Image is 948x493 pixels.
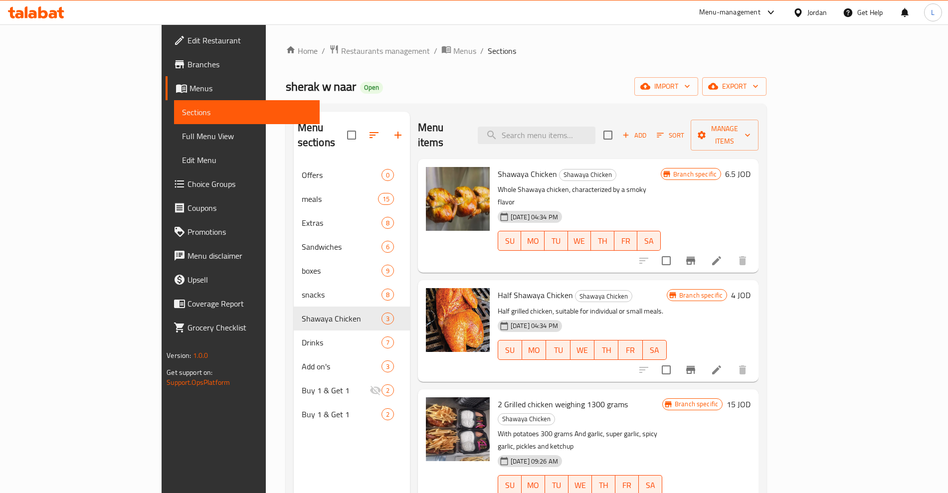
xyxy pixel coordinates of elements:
span: Add on's [302,360,381,372]
span: TU [550,343,566,357]
div: Sandwiches [302,241,381,253]
span: Sort sections [362,123,386,147]
span: SU [502,234,518,248]
h6: 4 JOD [731,288,751,302]
span: sherak w naar [286,75,356,98]
span: Shawaya Chicken [498,413,555,425]
div: meals15 [294,187,410,211]
a: Upsell [166,268,320,292]
span: Branch specific [671,399,722,409]
span: Get support on: [167,366,212,379]
h6: 15 JOD [727,397,751,411]
span: 8 [382,218,393,228]
div: Shawaya Chicken [559,169,616,181]
div: Shawaya Chicken3 [294,307,410,330]
a: Coupons [166,196,320,220]
span: 8 [382,290,393,300]
div: Add on's3 [294,354,410,378]
button: delete [731,358,755,382]
img: 2 Grilled chicken weighing 1300 grams [426,397,490,461]
span: MO [526,343,542,357]
span: SU [502,478,518,493]
span: WE [574,343,590,357]
button: MO [522,340,546,360]
h2: Menu items [418,120,466,150]
div: Jordan [807,7,827,18]
span: 9 [382,266,393,276]
a: Sections [174,100,320,124]
span: MO [525,234,541,248]
button: TH [591,231,614,251]
button: TU [545,231,568,251]
div: boxes9 [294,259,410,283]
span: Menus [190,82,312,94]
span: 15 [379,194,393,204]
span: export [710,80,758,93]
a: Menu disclaimer [166,244,320,268]
span: 0 [382,170,393,180]
nav: breadcrumb [286,44,767,57]
span: meals [302,193,378,205]
div: Offers [302,169,381,181]
span: Add [621,130,648,141]
button: delete [731,249,755,273]
button: Add [618,128,650,143]
span: SA [641,234,657,248]
button: SU [498,340,522,360]
a: Edit menu item [711,255,723,267]
button: export [702,77,766,96]
button: Add section [386,123,410,147]
button: TH [594,340,618,360]
span: Half Shawaya Chicken [498,288,573,303]
div: Buy 1 & Get 12 [294,378,410,402]
a: Branches [166,52,320,76]
span: Edit Restaurant [188,34,312,46]
span: Shawaya Chicken [302,313,381,325]
p: Whole Shawaya chicken, characterized by a smoky flavor [498,183,661,208]
span: Add item [618,128,650,143]
img: Shawaya Chicken [426,167,490,231]
span: Grocery Checklist [188,322,312,333]
span: Menus [453,45,476,57]
span: L [931,7,935,18]
span: Extras [302,217,381,229]
a: Menus [166,76,320,100]
span: 2 [382,410,393,419]
li: / [480,45,484,57]
button: FR [618,340,642,360]
div: items [381,217,394,229]
span: Select to update [656,250,677,271]
button: FR [614,231,638,251]
span: Shawaya Chicken [560,169,616,180]
span: TH [595,234,610,248]
button: Manage items [691,120,758,151]
div: items [381,360,394,372]
span: FR [618,234,634,248]
span: import [642,80,690,93]
span: Menu disclaimer [188,250,312,262]
a: Menus [441,44,476,57]
p: With potatoes 300 grams And garlic, super garlic, spicy garlic, pickles and ketchup [498,428,662,453]
div: Menu-management [699,6,760,18]
span: Promotions [188,226,312,238]
div: Open [360,82,383,94]
nav: Menu sections [294,159,410,430]
span: Version: [167,349,191,362]
span: Shawaya Chicken [498,166,557,181]
span: 2 Grilled chicken weighing 1300 grams [498,397,628,412]
button: WE [570,340,594,360]
button: MO [521,231,545,251]
span: [DATE] 04:34 PM [507,321,562,330]
span: TU [549,234,564,248]
span: Upsell [188,274,312,286]
h6: 6.5 JOD [725,167,751,181]
span: Open [360,83,383,92]
span: Manage items [699,123,751,148]
button: TU [546,340,570,360]
a: Promotions [166,220,320,244]
div: items [381,265,394,277]
svg: Inactive section [370,384,381,396]
div: Offers0 [294,163,410,187]
div: Drinks7 [294,330,410,354]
